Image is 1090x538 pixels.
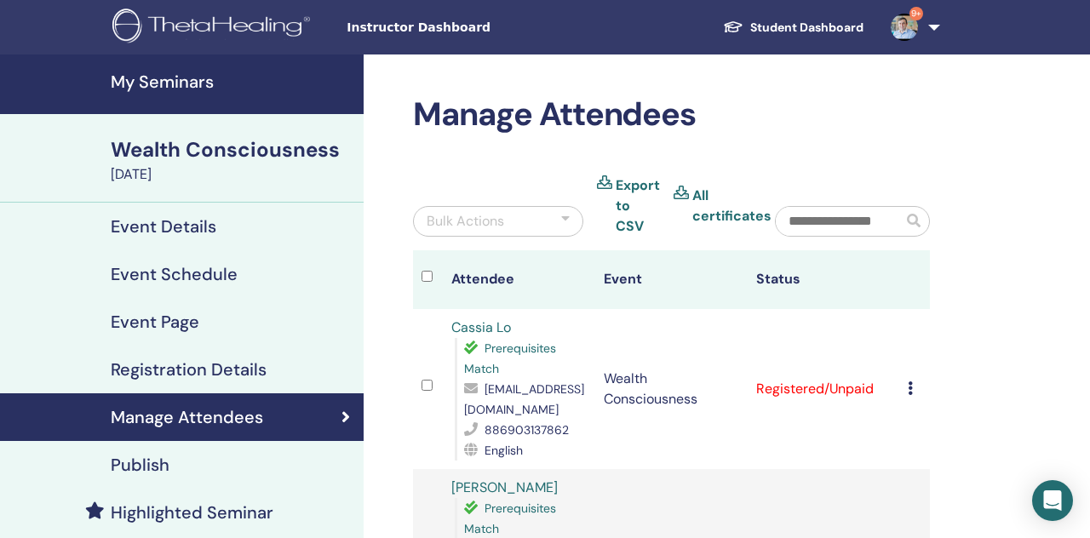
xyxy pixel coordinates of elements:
h4: Event Page [111,312,199,332]
h4: Event Schedule [111,264,238,284]
h4: Highlighted Seminar [111,502,273,523]
span: 9+ [909,7,923,20]
h4: Event Details [111,216,216,237]
th: Status [748,250,900,309]
img: logo.png [112,9,316,47]
h4: Manage Attendees [111,407,263,427]
img: default.jpg [891,14,918,41]
span: [EMAIL_ADDRESS][DOMAIN_NAME] [464,381,584,417]
div: Wealth Consciousness [111,135,353,164]
h4: Registration Details [111,359,267,380]
span: Instructor Dashboard [347,19,602,37]
div: [DATE] [111,164,353,185]
a: Student Dashboard [709,12,877,43]
a: Wealth Consciousness[DATE] [100,135,364,185]
a: Export to CSV [616,175,660,237]
span: Prerequisites Match [464,341,556,376]
td: Wealth Consciousness [595,309,748,469]
h4: My Seminars [111,72,353,92]
th: Attendee [443,250,595,309]
div: Bulk Actions [427,211,504,232]
h4: Publish [111,455,169,475]
div: Open Intercom Messenger [1032,480,1073,521]
h2: Manage Attendees [413,95,930,134]
th: Event [595,250,748,309]
span: Prerequisites Match [464,501,556,536]
a: All certificates [692,186,772,226]
a: Cassia Lo [451,318,511,336]
span: 886903137862 [485,422,569,438]
a: [PERSON_NAME] [451,478,558,496]
img: graduation-cap-white.svg [723,20,743,34]
span: English [485,443,523,458]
